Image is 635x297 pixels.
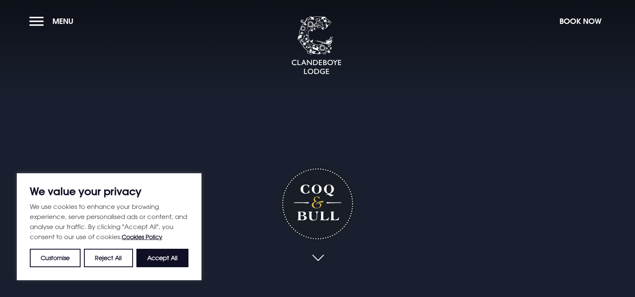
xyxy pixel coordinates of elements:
button: Menu [29,12,78,30]
button: Customise [30,249,81,267]
p: We use cookies to enhance your browsing experience, serve personalised ads or content, and analys... [30,201,188,242]
button: Accept All [136,249,188,267]
img: Clandeboye Lodge [291,16,342,75]
span: Menu [52,16,73,26]
button: Book Now [555,12,606,30]
button: Reject All [84,249,133,267]
div: We value your privacy [17,173,201,280]
p: We value your privacy [30,186,188,196]
a: Cookies Policy [122,233,162,240]
h1: Coq & Bull [280,166,355,241]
